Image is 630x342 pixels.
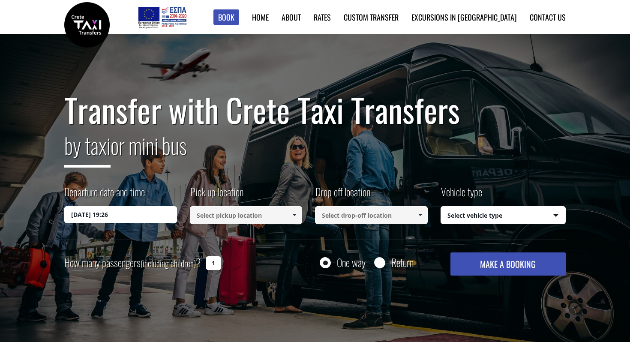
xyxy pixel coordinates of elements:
a: Rates [314,12,331,23]
span: Select vehicle type [441,207,566,225]
label: How many passengers ? [64,252,201,273]
a: Show All Items [413,206,427,224]
small: (including children) [141,257,196,270]
label: Return [391,257,414,268]
img: Crete Taxi Transfers | Safe Taxi Transfer Services from to Heraklion Airport, Chania Airport, Ret... [64,2,110,48]
input: Select drop-off location [315,206,428,224]
a: Show All Items [288,206,302,224]
h1: Transfer with Crete Taxi Transfers [64,92,566,128]
input: Select pickup location [190,206,303,224]
button: MAKE A BOOKING [450,252,566,276]
label: One way [337,257,366,268]
a: About [282,12,301,23]
a: Excursions in [GEOGRAPHIC_DATA] [411,12,517,23]
img: e-bannersEUERDF180X90.jpg [137,4,188,30]
a: Book [213,9,239,25]
a: Contact us [530,12,566,23]
a: Custom Transfer [344,12,399,23]
label: Departure date and time [64,184,145,206]
span: by taxi [64,129,111,168]
label: Drop off location [315,184,370,206]
a: Crete Taxi Transfers | Safe Taxi Transfer Services from to Heraklion Airport, Chania Airport, Ret... [64,19,110,28]
label: Pick up location [190,184,243,206]
h2: or mini bus [64,128,566,174]
label: Vehicle type [441,184,482,206]
a: Home [252,12,269,23]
